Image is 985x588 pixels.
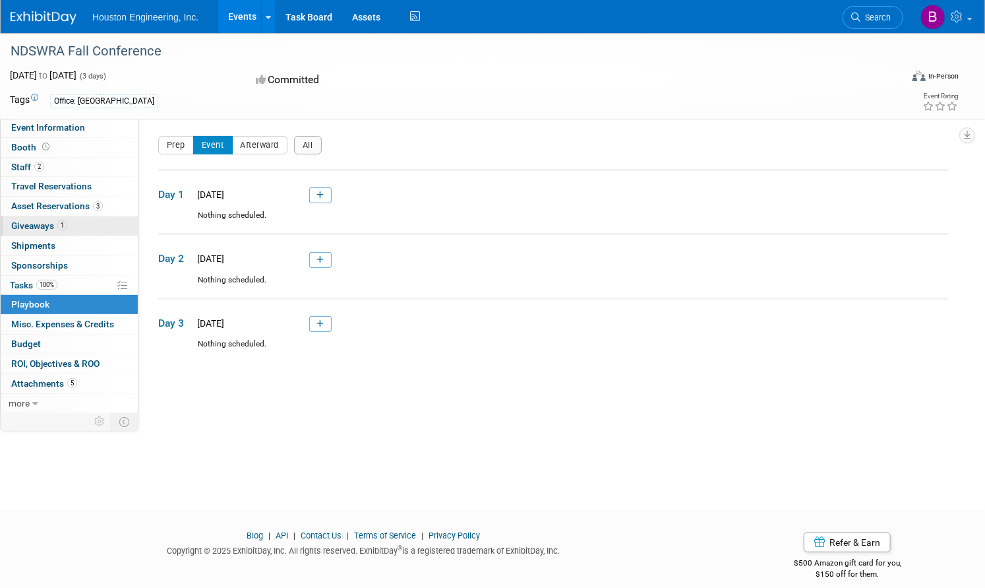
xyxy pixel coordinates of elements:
[37,70,49,81] span: to
[34,162,44,172] span: 2
[6,40,878,63] div: NDSWRA Fall Conference
[88,413,111,430] td: Personalize Event Tab Strip
[158,187,191,202] span: Day 1
[1,158,138,177] a: Staff2
[158,251,191,266] span: Day 2
[193,318,224,329] span: [DATE]
[1,354,138,374] a: ROI, Objectives & ROO
[343,531,352,540] span: |
[36,280,57,290] span: 100%
[57,220,67,230] span: 1
[193,136,233,154] button: Event
[10,542,717,557] div: Copyright © 2025 ExhibitDay, Inc. All rights reserved. ExhibitDay is a registered trademark of Ex...
[50,94,158,108] div: Office: [GEOGRAPHIC_DATA]
[1,216,138,236] a: Giveaways1
[736,549,959,579] div: $500 Amazon gift card for you,
[40,142,52,152] span: Booth not reserved yet
[736,569,959,580] div: $150 off for them.
[1,295,138,314] a: Playbook
[398,544,402,552] sup: ®
[265,531,274,540] span: |
[920,5,945,30] img: Bret Zimmerman
[843,6,903,29] a: Search
[247,531,263,540] a: Blog
[10,70,76,81] span: [DATE] [DATE]
[1,315,138,334] a: Misc. Expenses & Credits
[252,69,555,92] div: Committed
[1,374,138,393] a: Attachments5
[1,138,138,157] a: Booth
[11,339,41,349] span: Budget
[158,275,949,298] div: Nothing scheduled.
[912,71,926,81] img: Format-Inperson.png
[11,181,92,191] span: Travel Reservations
[290,531,299,540] span: |
[11,220,67,231] span: Giveaways
[429,531,480,540] a: Privacy Policy
[922,93,958,100] div: Event Rating
[1,197,138,216] a: Asset Reservations3
[804,533,891,552] a: Refer & Earn
[158,316,191,331] span: Day 3
[10,93,38,108] td: Tags
[928,71,959,81] div: In-Person
[158,339,949,362] div: Nothing scheduled.
[294,136,322,154] button: All
[158,136,194,154] button: Prep
[1,335,138,354] a: Budget
[11,142,52,152] span: Booth
[1,256,138,275] a: Sponsorships
[418,531,427,540] span: |
[193,189,224,200] span: [DATE]
[232,136,288,154] button: Afterward
[11,122,85,133] span: Event Information
[10,280,57,290] span: Tasks
[78,72,106,81] span: (3 days)
[9,398,30,408] span: more
[11,240,55,251] span: Shipments
[1,177,138,196] a: Travel Reservations
[11,319,114,329] span: Misc. Expenses & Credits
[93,201,103,211] span: 3
[301,531,342,540] a: Contact Us
[860,13,891,22] span: Search
[1,118,138,137] a: Event Information
[1,276,138,295] a: Tasks100%
[1,236,138,255] a: Shipments
[193,253,224,264] span: [DATE]
[354,531,416,540] a: Terms of Service
[11,358,100,369] span: ROI, Objectives & ROO
[276,531,288,540] a: API
[11,378,77,389] span: Attachments
[92,12,198,22] span: Houston Engineering, Inc.
[158,210,949,233] div: Nothing scheduled.
[817,69,959,88] div: Event Format
[11,162,44,172] span: Staff
[11,11,76,24] img: ExhibitDay
[111,413,138,430] td: Toggle Event Tabs
[67,378,77,388] span: 5
[11,299,49,310] span: Playbook
[1,394,138,413] a: more
[11,260,68,271] span: Sponsorships
[11,201,103,211] span: Asset Reservations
